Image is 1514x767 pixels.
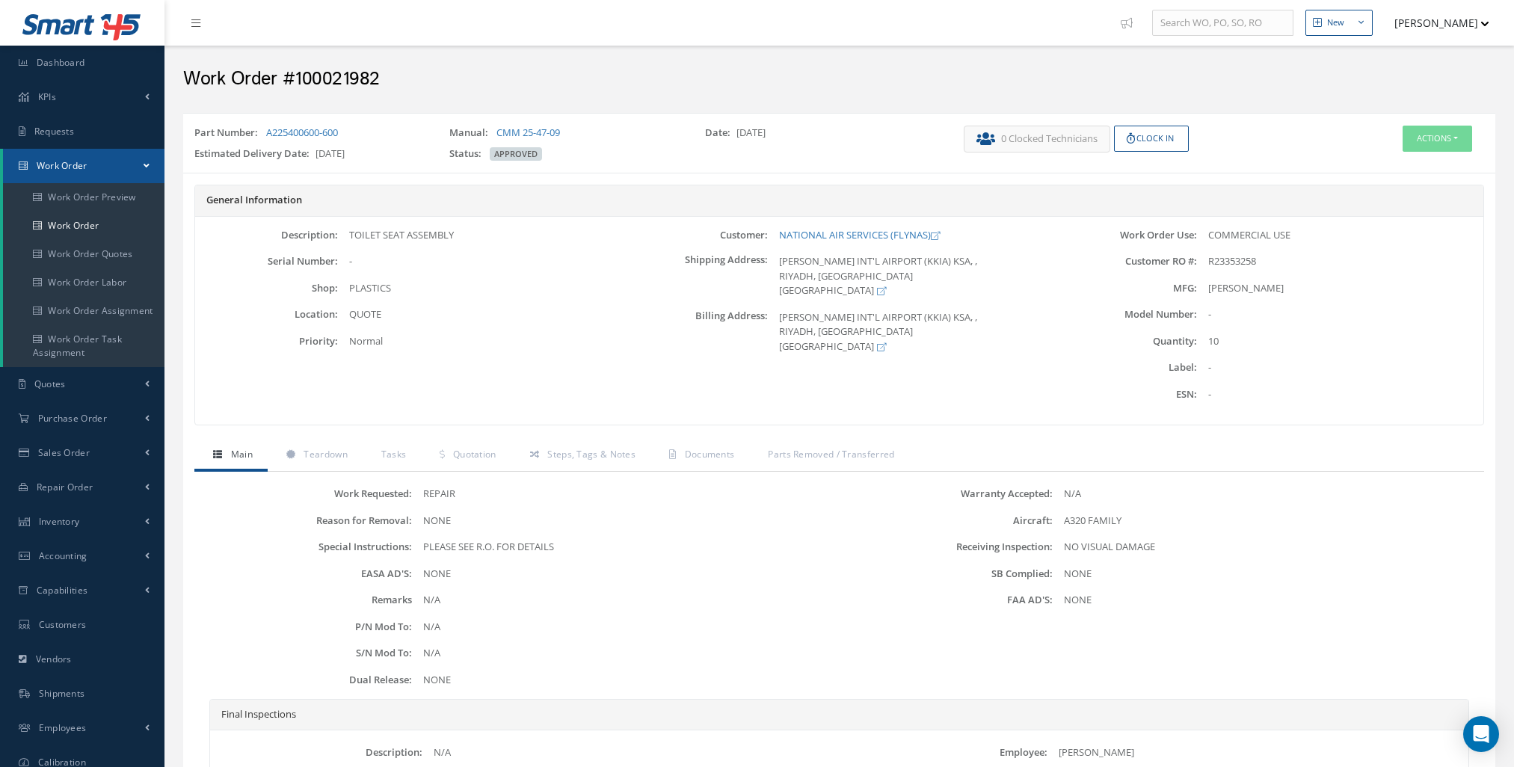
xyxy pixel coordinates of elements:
div: [PERSON_NAME] INT'L AIRPORT (KKIA) KSA, , RIYADH, [GEOGRAPHIC_DATA] [GEOGRAPHIC_DATA] [768,254,1054,298]
span: Purchase Order [38,412,107,425]
label: Part Number: [194,126,264,141]
span: 0 Clocked Technicians [1001,132,1098,147]
span: Vendors [36,653,72,665]
label: Receiving Inspection: [840,541,1053,552]
a: Steps, Tags & Notes [511,440,650,472]
span: Dashboard [37,56,85,69]
div: N/A [412,593,840,608]
label: Warranty Accepted: [840,488,1053,499]
span: Teardown [304,448,347,460]
span: APPROVED [490,147,542,161]
a: A225400600-600 [266,126,338,139]
a: Work Order Preview [3,183,164,212]
div: New [1327,16,1344,29]
span: Quotation [453,448,496,460]
div: COMMERCIAL USE [1197,228,1483,243]
a: Work Order Quotes [3,240,164,268]
label: Date: [705,126,736,141]
label: Description: [195,230,338,241]
label: Description: [214,747,422,758]
a: Documents [650,440,749,472]
div: NONE [1053,593,1480,608]
label: Quantity: [1054,336,1197,347]
h5: General Information [206,194,1472,206]
a: CMM 25-47-09 [496,126,560,139]
span: Work Order [37,159,87,172]
div: Normal [338,334,624,349]
label: Shop: [195,283,338,294]
label: Shipping Address: [624,254,767,298]
span: Tasks [381,448,407,460]
button: 0 Clocked Technicians [964,126,1110,153]
div: A320 FAMILY [1053,514,1480,529]
label: FAA AD'S: [840,594,1053,606]
span: R23353258 [1208,254,1256,268]
label: Status: [449,147,487,161]
label: Serial Number: [195,256,338,267]
a: Tasks [363,440,422,472]
span: Inventory [39,515,80,528]
label: Aircraft: [840,515,1053,526]
span: Repair Order [37,481,93,493]
div: TOILET SEAT ASSEMBLY [338,228,624,243]
label: Priority: [195,336,338,347]
div: - [1197,360,1483,375]
label: Customer RO #: [1054,256,1197,267]
div: PLEASE SEE R.O. FOR DETAILS [412,540,840,555]
a: Main [194,440,268,472]
a: Quotation [421,440,511,472]
a: Teardown [268,440,363,472]
label: Dual Release: [198,674,412,686]
div: [PERSON_NAME] [1047,745,1465,760]
button: Clock In [1114,126,1189,152]
span: Accounting [39,549,87,562]
div: N/A [412,646,840,661]
a: Work Order Assignment [3,297,164,325]
label: Employee: [840,747,1048,758]
div: [DATE] [183,147,438,167]
div: [DATE] [694,126,949,147]
a: NATIONAL AIR SERVICES (FLYNAS) [779,228,940,241]
label: Estimated Delivery Date: [194,147,316,161]
span: Sales Order [38,446,90,459]
div: NONE [412,514,840,529]
div: NONE [412,567,840,582]
div: - [1197,387,1483,402]
label: Location: [195,309,338,320]
div: [PERSON_NAME] [1197,281,1483,296]
div: NO VISUAL DAMAGE [1053,540,1480,555]
div: N/A [422,745,840,760]
a: Parts Removed / Transferred [749,440,909,472]
div: NONE [412,673,840,688]
label: Remarks [198,594,412,606]
label: Reason for Removal: [198,515,412,526]
span: Parts Removed / Transferred [768,448,894,460]
div: QUOTE [338,307,624,322]
span: Documents [685,448,735,460]
span: Shipments [39,687,85,700]
label: Customer: [624,230,767,241]
label: Work Requested: [198,488,412,499]
a: Work Order [3,212,164,240]
a: Work Order Labor [3,268,164,297]
button: Actions [1403,126,1472,152]
div: [PERSON_NAME] INT'L AIRPORT (KKIA) KSA, , RIYADH, [GEOGRAPHIC_DATA] [GEOGRAPHIC_DATA] [768,310,1054,354]
label: SB Complied: [840,568,1053,579]
span: KPIs [38,90,56,103]
span: Employees [39,721,87,734]
h2: Work Order #100021982 [183,68,1495,90]
label: Work Order Use: [1054,230,1197,241]
span: - [349,254,352,268]
label: Special Instructions: [198,541,412,552]
div: NONE [1053,567,1480,582]
span: Customers [39,618,87,631]
label: ESN: [1054,389,1197,400]
a: Work Order [3,149,164,183]
div: REPAIR [412,487,840,502]
label: MFG: [1054,283,1197,294]
a: Work Order Task Assignment [3,325,164,367]
button: [PERSON_NAME] [1380,8,1489,37]
div: N/A [412,620,840,635]
div: N/A [1053,487,1480,502]
div: - [1197,307,1483,322]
